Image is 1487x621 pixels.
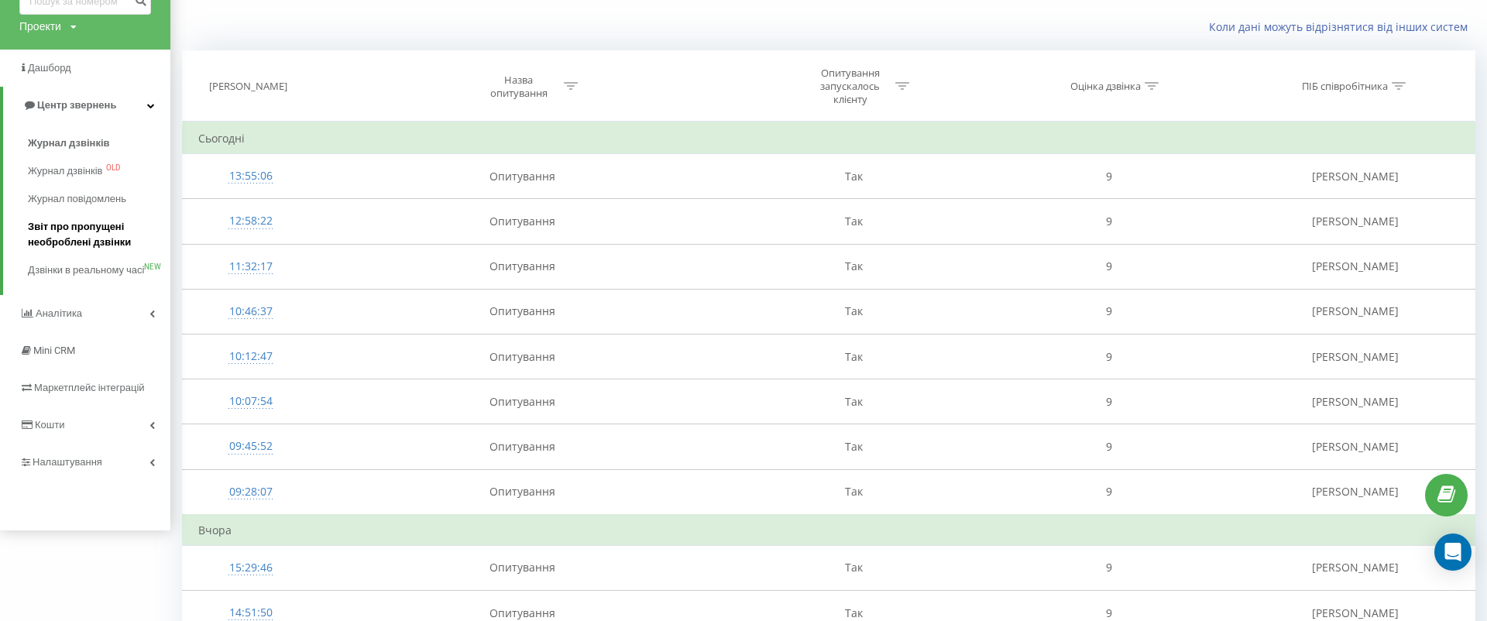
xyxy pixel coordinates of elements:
div: 09:28:07 [198,477,303,507]
td: Так [726,545,981,590]
td: 9 [981,379,1236,424]
td: Опитування [318,545,726,590]
td: Опитування [318,469,726,515]
a: Коли дані можуть відрізнятися вiд інших систем [1209,19,1475,34]
span: Журнал дзвінків [28,163,102,179]
span: Кошти [35,419,64,431]
td: 9 [981,289,1236,334]
td: Так [726,424,981,469]
span: Журнал повідомлень [28,191,126,207]
td: 9 [981,244,1236,289]
div: Оцінка дзвінка [1070,80,1141,93]
td: [PERSON_NAME] [1237,289,1475,334]
td: 9 [981,335,1236,379]
td: Вчора [183,515,1475,546]
div: 13:55:06 [198,161,303,191]
td: [PERSON_NAME] [1237,335,1475,379]
div: 10:12:47 [198,341,303,372]
td: 9 [981,469,1236,515]
div: 10:46:37 [198,297,303,327]
td: Так [726,379,981,424]
span: Звіт про пропущені необроблені дзвінки [28,219,163,250]
span: Маркетплейс інтеграцій [34,382,145,393]
td: 9 [981,199,1236,244]
td: [PERSON_NAME] [1237,154,1475,199]
td: Опитування [318,379,726,424]
span: Mini CRM [33,345,75,356]
td: Так [726,469,981,515]
span: Дашборд [28,62,71,74]
span: Центр звернень [37,99,116,111]
span: Аналiтика [36,307,82,319]
td: [PERSON_NAME] [1237,469,1475,515]
td: Опитування [318,335,726,379]
td: Так [726,244,981,289]
td: 9 [981,154,1236,199]
td: Опитування [318,199,726,244]
div: 12:58:22 [198,206,303,236]
span: Налаштування [33,456,102,468]
td: Так [726,154,981,199]
div: Open Intercom Messenger [1434,534,1472,571]
span: Дзвінки в реальному часі [28,262,144,278]
td: [PERSON_NAME] [1237,244,1475,289]
td: Так [726,199,981,244]
div: [PERSON_NAME] [209,80,287,93]
a: Журнал дзвінків [28,129,170,157]
span: Журнал дзвінків [28,136,110,151]
a: Дзвінки в реальному часіNEW [28,256,170,284]
a: Звіт про пропущені необроблені дзвінки [28,213,170,256]
td: [PERSON_NAME] [1237,424,1475,469]
div: Опитування запускалось клієнту [809,67,891,106]
a: Журнал дзвінківOLD [28,157,170,185]
div: 09:45:52 [198,431,303,461]
div: 11:32:17 [198,252,303,282]
td: [PERSON_NAME] [1237,545,1475,590]
a: Центр звернень [3,87,170,124]
div: Назва опитування [477,74,560,100]
div: 15:29:46 [198,553,303,583]
td: Опитування [318,154,726,199]
td: Опитування [318,289,726,334]
td: 9 [981,545,1236,590]
td: Так [726,335,981,379]
div: ПІБ співробітника [1302,80,1388,93]
div: Проекти [19,19,61,34]
td: Опитування [318,244,726,289]
div: 10:07:54 [198,386,303,417]
td: [PERSON_NAME] [1237,199,1475,244]
td: [PERSON_NAME] [1237,379,1475,424]
a: Журнал повідомлень [28,185,170,213]
td: Сьогодні [183,123,1475,154]
td: 9 [981,424,1236,469]
td: Опитування [318,424,726,469]
td: Так [726,289,981,334]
